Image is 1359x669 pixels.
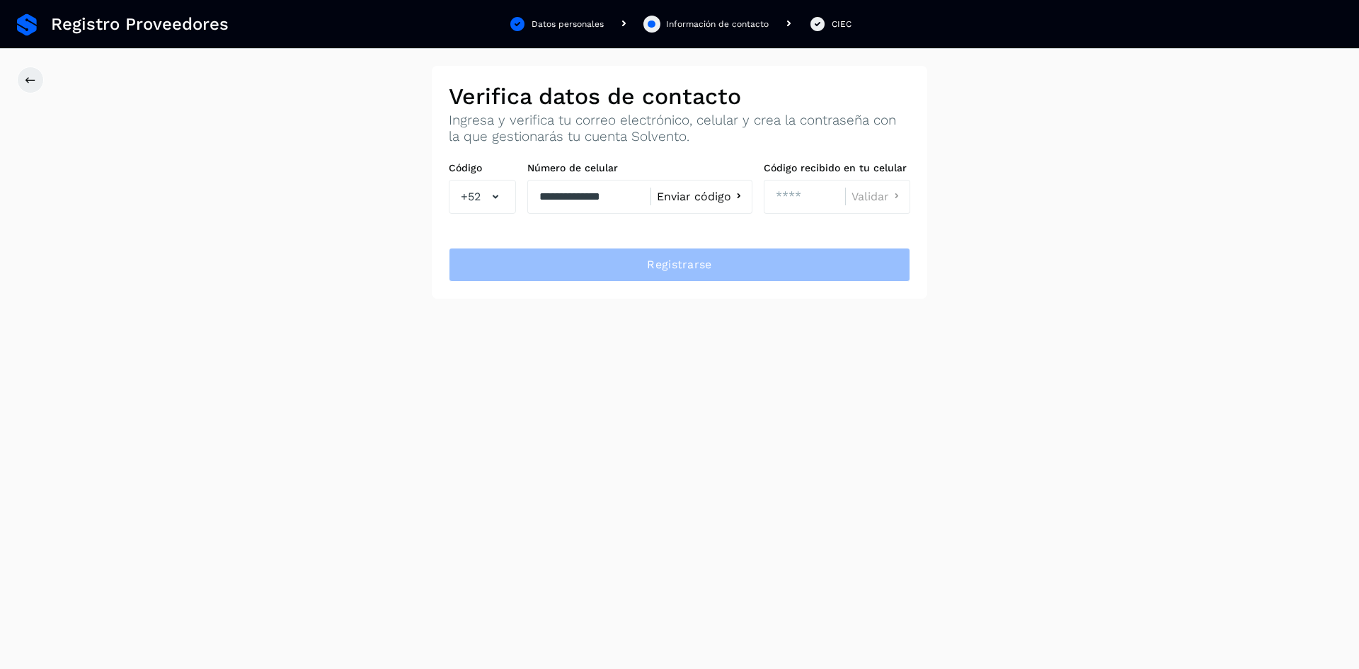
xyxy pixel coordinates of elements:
button: Validar [851,189,904,204]
div: Información de contacto [666,18,769,30]
label: Código [449,162,516,174]
span: Validar [851,191,889,202]
span: Registrarse [647,257,711,273]
span: Registro Proveedores [51,14,229,35]
button: Enviar código [657,189,746,204]
p: Ingresa y verifica tu correo electrónico, celular y crea la contraseña con la que gestionarás tu ... [449,113,910,145]
label: Código recibido en tu celular [764,162,910,174]
h2: Verifica datos de contacto [449,83,910,110]
label: Número de celular [527,162,752,174]
div: Datos personales [532,18,604,30]
span: Enviar código [657,191,731,202]
div: CIEC [832,18,851,30]
button: Registrarse [449,248,910,282]
span: +52 [461,188,481,205]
